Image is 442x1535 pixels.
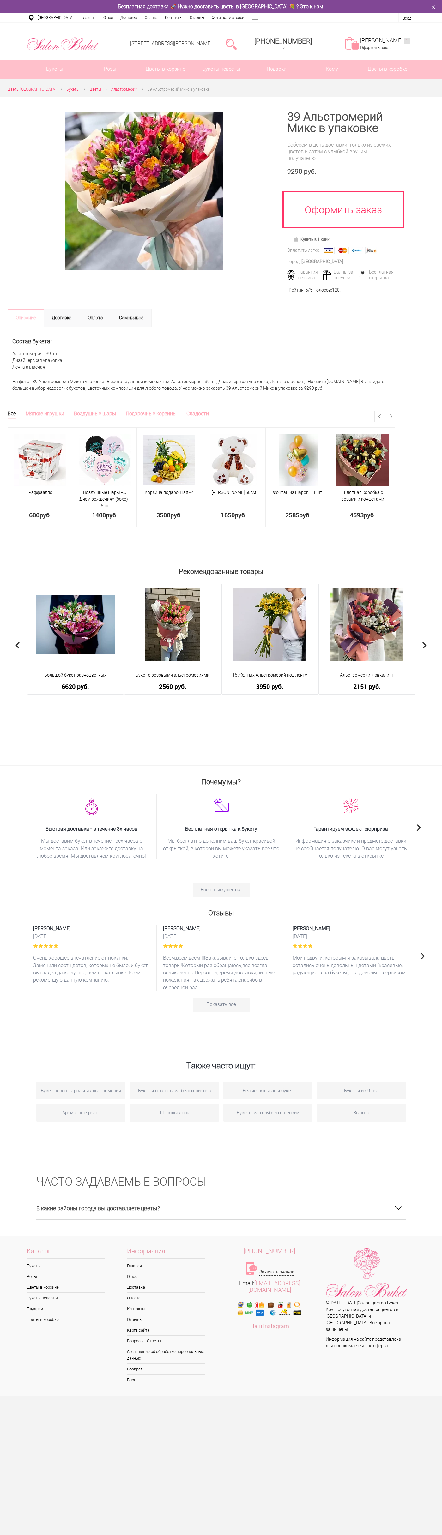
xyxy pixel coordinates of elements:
a: Описание [8,309,44,327]
img: Цветы Нижний Новгород [27,36,99,52]
div: Альстромерия - 39 шт Дизайнерская упаковка Лента атласная [8,327,396,376]
div: На фото - 39 Альстромерий Микс в упаковке . В составе данной композиции: Альстромерия - 39 шт, Ди... [8,375,396,395]
span: [PERSON_NAME] [33,925,150,932]
span: 4593 [350,511,364,519]
a: Доставка [117,13,141,22]
a: Фото получателей [208,13,248,22]
a: Букеты из 9 роз [317,1082,406,1099]
a: Доставка [127,1282,205,1292]
span: Быстрая доставка - в течение 3х часов [33,825,150,833]
span: Next [420,945,425,964]
span: Фонтан из шаров, 11 шт. [273,490,323,495]
span: © [DATE] - [DATE] - Круглосуточная доставка цветов в [GEOGRAPHIC_DATA] и [GEOGRAPHIC_DATA]. Все п... [326,1300,400,1332]
a: Раффаэлло [28,490,52,495]
a: Воздушные шары «С Днём рождения» (бохо) - 5шт [79,490,130,508]
span: 5 [306,287,308,292]
a: Вход [403,16,411,21]
span: Гарантируем эффект сюрприза [293,825,409,833]
a: 15 Желтых Альстромерий под ленту [226,672,314,678]
img: 15 Желтых Альстромерий под ленту [233,588,306,661]
a: О нас [100,13,117,22]
img: Большой букет разноцветных Альстромерий [36,595,115,654]
h2: Отзывы [27,906,415,917]
div: [PHONE_NUMBER] [254,37,312,45]
span: Мы доставим букет в течение трех часов с момента заказа. Или закажите доставку на любое время. Мы... [33,837,150,859]
a: Букеты невесты [27,1293,105,1303]
a: Оформить заказ [360,45,392,50]
div: Email: [221,1280,318,1293]
span: Каталог [27,1248,105,1259]
a: Возврат [127,1364,205,1374]
span: Цветы [89,87,101,92]
img: 5ktc9rhq6sqbnq0u98vgs5k3z97r4cib.png.webp [85,798,98,815]
span: Previous [15,635,21,653]
a: Главная [127,1261,205,1271]
span: Информация на сайте представлена для ознакомления - не оферта. [326,1337,401,1348]
a: Розы [27,1271,105,1282]
img: Webmoney [351,247,363,254]
a: Букет с розовыми альстромериями [129,672,217,678]
span: Альстромерии [111,87,137,92]
img: lqujz6tg70lr11blgb98vet7mq1ldwxz.png.webp [214,798,229,812]
img: Раффаэлло [14,434,66,486]
a: [STREET_ADDRESS][PERSON_NAME] [130,40,212,46]
span: Next [422,635,427,653]
time: [DATE] [33,933,150,940]
div: [GEOGRAPHIC_DATA] [301,258,343,265]
a: Увеличить [15,112,272,270]
a: Карта сайта [127,1325,205,1335]
span: Корзина подарочная - 4 [145,490,194,495]
span: 1400 [92,511,106,519]
a: Оплата [80,309,111,327]
a: Большой букет разноцветных Альстромерий [32,672,120,678]
a: Наш Instagram [250,1323,289,1329]
h2: Состав букета : [12,338,391,345]
span: Цветы [GEOGRAPHIC_DATA] [8,87,56,92]
span: руб. [235,511,247,519]
time: [DATE] [163,933,280,940]
span: руб. [170,511,182,519]
a: Цветы в коробке [360,60,415,79]
a: Букеты [66,86,79,93]
a: Оформить заказ [282,191,404,228]
a: Оплата [141,13,161,22]
img: Цветы Нижний Новгород [326,1248,408,1300]
span: [PERSON_NAME] [163,925,280,932]
ins: 1 [404,38,410,44]
a: [PERSON_NAME] 50см [212,490,256,495]
a: Цветы в корзине [138,60,193,79]
a: Показать все [193,998,250,1012]
span: руб. [299,511,311,519]
img: Купить в 1 клик [293,237,300,242]
a: Розы [82,60,138,79]
h3: В какие районы города вы доставляете цветы? [36,1197,406,1220]
span: руб. [106,511,118,519]
img: Фонтан из шаров, 11 шт. [279,434,318,486]
a: 2560 руб. [129,683,217,690]
img: xj0peb8qgrapz1vtotzmzux6uv3ncvrb.png.webp [343,798,359,813]
a: О нас [127,1271,205,1282]
a: Все преимущества [193,883,250,897]
a: Цветы в корзине [27,1282,105,1292]
img: Шляпная коробка с розами и конфетами [336,434,389,486]
img: MasterCard [337,247,349,254]
span: Кому [304,60,360,79]
a: Альстромерии и эвкалипт [323,672,411,678]
a: Салон цветов Букет [358,1300,399,1305]
h2: Почему мы? [27,775,415,786]
span: руб. [39,511,51,519]
h2: ЧАСТО ЗАДАВАЕМЫЕ ВОПРОСЫ [36,1176,406,1189]
div: Соберем в день доставки, только из свежих цветов и затем с улыбкой вручим получателю. [287,141,396,161]
time: [DATE] [293,933,409,940]
a: 3950 руб. [226,683,314,690]
a: Цветы в коробке [27,1314,105,1325]
span: 2585 [285,511,299,519]
a: Высота [317,1104,406,1122]
a: Букеты невесты [193,60,249,79]
a: Все [8,411,16,419]
img: Букет с розовыми альстромериями [145,588,200,661]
